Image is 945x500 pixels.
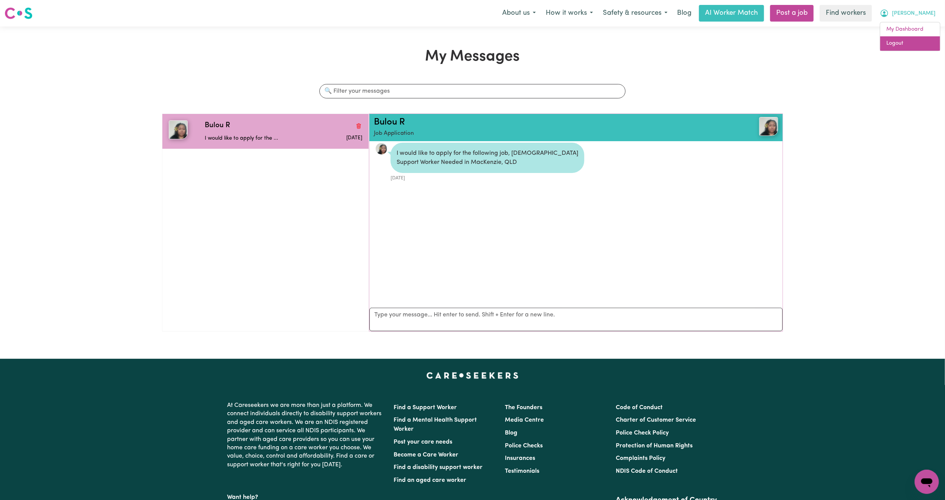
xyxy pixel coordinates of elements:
[346,136,362,140] span: Message sent on August 6, 2025
[394,417,477,432] a: Find a Mental Health Support Worker
[616,468,678,474] a: NDIS Code of Conduct
[394,405,457,411] a: Find a Support Worker
[427,372,518,379] a: Careseekers home page
[394,439,453,445] a: Post your care needs
[319,84,625,98] input: 🔍 Filter your messages
[616,443,693,449] a: Protection of Human Rights
[759,117,778,136] img: View Bulou R's profile
[673,5,696,22] a: Blog
[391,143,584,173] div: I would like to apply for the following job, [DEMOGRAPHIC_DATA] Support Worker Needed in MacKenzi...
[5,6,33,20] img: Careseekers logo
[505,430,517,436] a: Blog
[374,118,405,127] a: Bulou R
[375,143,388,155] img: 58FD8FC6CDD70F328DEA33CDAE1A22B3_avatar_blob
[875,5,940,21] button: My Account
[505,417,544,423] a: Media Centre
[505,405,542,411] a: The Founders
[374,129,711,138] p: Job Application
[355,121,362,131] button: Delete conversation
[880,22,940,51] div: My Account
[598,5,673,21] button: Safety & resources
[880,22,940,37] a: My Dashboard
[394,464,483,470] a: Find a disability support worker
[711,117,778,136] a: Bulou R
[616,405,663,411] a: Code of Conduct
[820,5,872,22] a: Find workers
[616,455,665,461] a: Complaints Policy
[505,468,539,474] a: Testimonials
[505,443,543,449] a: Police Checks
[205,120,230,131] span: Bulou R
[915,470,939,494] iframe: Button to launch messaging window, conversation in progress
[616,430,669,436] a: Police Check Policy
[205,134,310,143] p: I would like to apply for the ...
[5,5,33,22] a: Careseekers logo
[394,452,459,458] a: Become a Care Worker
[162,48,783,66] h1: My Messages
[162,114,369,149] button: Bulou RBulou RDelete conversationI would like to apply for the ...Message sent on August 6, 2025
[880,36,940,51] a: Logout
[394,477,467,483] a: Find an aged care worker
[169,120,188,139] img: Bulou R
[699,5,764,22] a: AI Worker Match
[391,173,584,182] div: [DATE]
[227,398,385,472] p: At Careseekers we are more than just a platform. We connect individuals directly to disability su...
[375,143,388,155] a: View Bulou R's profile
[505,455,535,461] a: Insurances
[770,5,814,22] a: Post a job
[892,9,936,18] span: [PERSON_NAME]
[541,5,598,21] button: How it works
[497,5,541,21] button: About us
[616,417,696,423] a: Charter of Customer Service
